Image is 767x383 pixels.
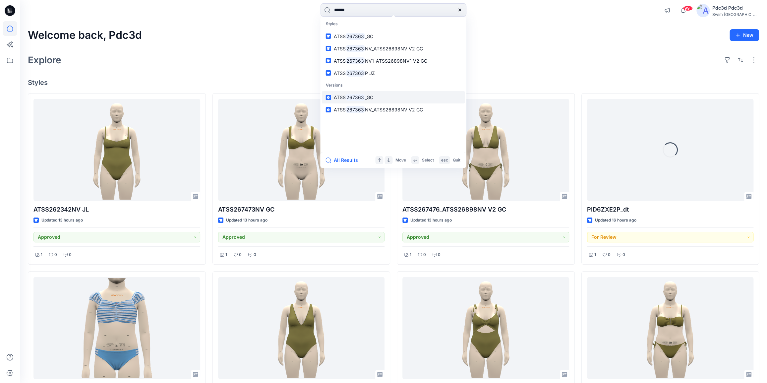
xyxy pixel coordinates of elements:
[218,277,385,379] a: ATSS262352 JZ
[345,94,365,101] mark: 267363
[69,251,72,258] p: 0
[322,79,465,92] p: Versions
[226,217,267,224] p: Updated 13 hours ago
[33,205,200,214] p: ATSS262342NV JL
[239,251,242,258] p: 0
[28,55,61,65] h2: Explore
[365,70,375,76] span: P JZ
[712,4,759,12] div: Pdc3d Pdc3d
[333,58,345,64] span: ATSS
[33,99,200,201] a: ATSS262342NV JL
[395,157,406,164] p: Move
[322,91,465,103] a: ATSS267363_GC
[712,12,759,17] div: Swim [GEOGRAPHIC_DATA]
[333,70,345,76] span: ATSS
[345,32,365,40] mark: 267363
[333,107,345,112] span: ATSS
[587,205,754,214] p: PID6ZXE2P_dt
[41,217,83,224] p: Updated 13 hours ago
[696,4,710,17] img: avatar
[218,205,385,214] p: ATSS267473NV GC
[325,156,362,164] button: All Results
[322,18,465,30] p: Styles
[41,251,42,258] p: 1
[441,157,448,164] p: esc
[254,251,256,258] p: 0
[438,251,441,258] p: 0
[322,30,465,42] a: ATSS267363_GC
[322,67,465,79] a: ATSS267363P JZ
[365,95,373,100] span: _GC
[410,251,411,258] p: 1
[608,251,611,258] p: 0
[452,157,460,164] p: Quit
[365,46,423,51] span: NV_ATSS26898NV V2 GC
[365,33,373,39] span: _GC
[54,251,57,258] p: 0
[218,99,385,201] a: ATSS267473NV GC
[402,99,569,201] a: ATSS267476_ATSS26898NV V2 GC
[28,29,142,41] h2: Welcome back, Pdc3d
[322,55,465,67] a: ATSS267363NV1_ATSS26898NV1 V2 GC
[225,251,227,258] p: 1
[622,251,625,258] p: 0
[345,106,365,113] mark: 267363
[333,95,345,100] span: ATSS
[423,251,426,258] p: 0
[594,251,596,258] p: 1
[333,33,345,39] span: ATSS
[595,217,636,224] p: Updated 16 hours ago
[422,157,434,164] p: Select
[587,277,754,379] a: ATSS267475_ATSS268298 JZ
[322,42,465,55] a: ATSS267363NV_ATSS26898NV V2 GC
[345,57,365,65] mark: 267363
[365,107,423,112] span: NV_ATSS26898NV V2 GC
[402,205,569,214] p: ATSS267476_ATSS26898NV V2 GC
[410,217,452,224] p: Updated 13 hours ago
[402,277,569,379] a: ATSS262348 GC
[730,29,759,41] button: New
[345,69,365,77] mark: 267363
[345,45,365,52] mark: 267363
[333,46,345,51] span: ATSS
[322,103,465,116] a: ATSS267363NV_ATSS26898NV V2 GC
[683,6,693,11] span: 99+
[28,79,759,87] h4: Styles
[33,277,200,379] a: PIDX018G4_dt & PID0L7E64_dt
[365,58,427,64] span: NV1_ATSS26898NV1 V2 GC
